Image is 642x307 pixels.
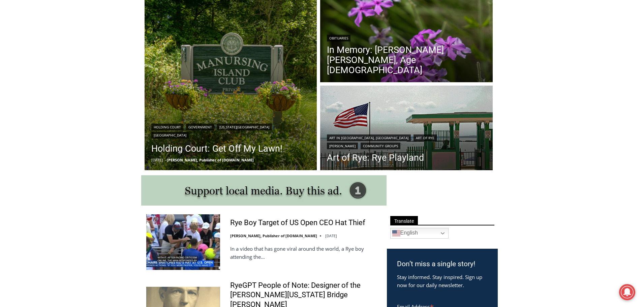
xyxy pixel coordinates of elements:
[2,69,66,95] span: Open Tues. - Sun. [PHONE_NUMBER]
[230,233,317,238] a: [PERSON_NAME], Publisher of [DOMAIN_NAME]
[230,245,378,261] p: In a video that has gone viral around the world, a Rye boy attending the…
[151,124,183,130] a: Holding Court
[397,273,488,289] p: Stay informed. Stay inspired. Sign up now for our daily newsletter.
[325,233,337,238] time: [DATE]
[151,142,310,155] a: Holding Court: Get Off My Lawn!
[186,124,214,130] a: Government
[390,216,418,225] span: Translate
[327,35,350,41] a: Obituaries
[162,65,327,84] a: Intern @ [DOMAIN_NAME]
[163,0,204,31] img: s_800_809a2aa2-bb6e-4add-8b5e-749ad0704c34.jpeg
[397,259,488,270] h3: Don’t miss a single story!
[392,229,400,237] img: en
[320,86,493,172] a: Read More Art of Rye: Rye Playland
[141,175,387,206] img: support local media, buy this ad
[327,45,486,75] a: In Memory: [PERSON_NAME] [PERSON_NAME], Age [DEMOGRAPHIC_DATA]
[217,124,272,130] a: [US_STATE][GEOGRAPHIC_DATA]
[327,133,486,149] div: | | |
[361,143,400,149] a: Community Groups
[176,67,312,82] span: Intern @ [DOMAIN_NAME]
[230,218,365,228] a: Rye Boy Target of US Open CEO Hat Thief
[170,0,318,65] div: "[PERSON_NAME] and I covered the [DATE] Parade, which was a really eye opening experience as I ha...
[0,68,68,84] a: Open Tues. - Sun. [PHONE_NUMBER]
[151,122,310,139] div: | | |
[327,134,411,141] a: Art in [GEOGRAPHIC_DATA], [GEOGRAPHIC_DATA]
[414,134,437,141] a: Art of Rye
[151,157,163,162] time: [DATE]
[69,42,99,81] div: "the precise, almost orchestrated movements of cutting and assembling sushi and [PERSON_NAME] mak...
[327,143,358,149] a: [PERSON_NAME]
[205,7,235,26] h4: Book [PERSON_NAME]'s Good Humor for Your Event
[320,86,493,172] img: (PHOTO: Rye Playland. Entrance onto Playland Beach at the Boardwalk. By JoAnn Cancro.)
[165,157,167,162] span: –
[327,153,486,163] a: Art of Rye: Rye Playland
[44,12,166,19] div: Serving [GEOGRAPHIC_DATA] Since [DATE]
[151,132,189,139] a: [GEOGRAPHIC_DATA]
[146,214,220,270] img: Rye Boy Target of US Open CEO Hat Thief
[200,2,243,31] a: Book [PERSON_NAME]'s Good Humor for Your Event
[390,228,449,239] a: English
[167,157,254,162] a: [PERSON_NAME], Publisher of [DOMAIN_NAME]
